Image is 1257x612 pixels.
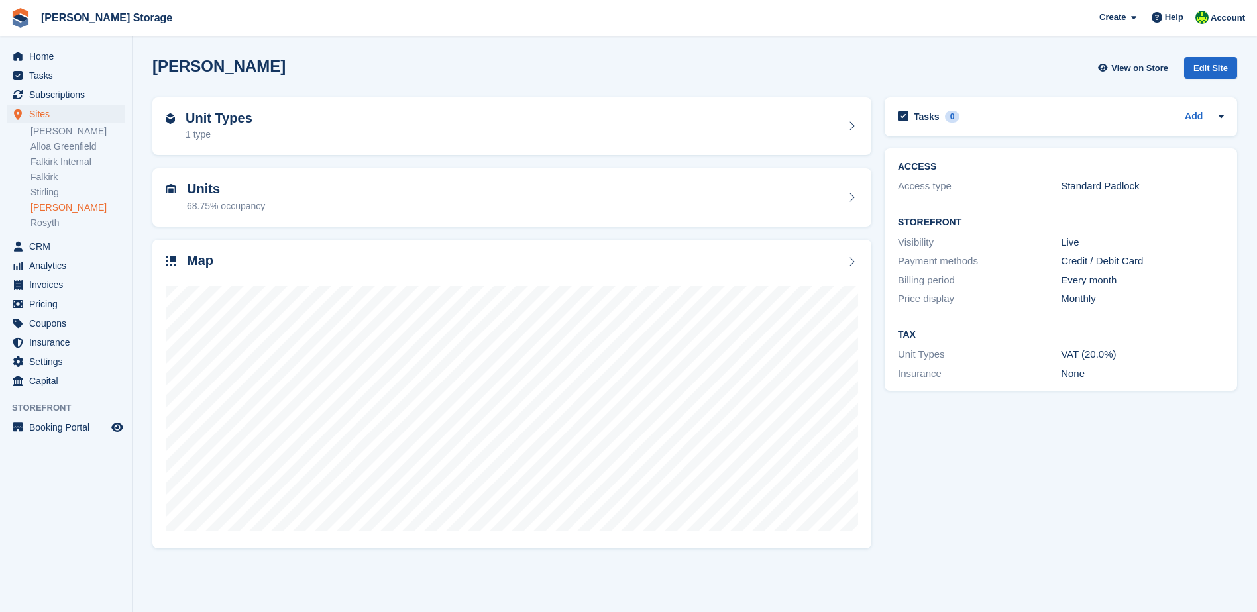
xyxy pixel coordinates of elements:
[1061,254,1224,269] div: Credit / Debit Card
[166,256,176,266] img: map-icn-33ee37083ee616e46c38cad1a60f524a97daa1e2b2c8c0bc3eb3415660979fc1.svg
[1165,11,1183,24] span: Help
[7,66,125,85] a: menu
[1185,109,1203,125] a: Add
[7,105,125,123] a: menu
[30,186,125,199] a: Stirling
[1111,62,1168,75] span: View on Store
[166,113,175,124] img: unit-type-icn-2b2737a686de81e16bb02015468b77c625bbabd49415b5ef34ead5e3b44a266d.svg
[898,330,1224,340] h2: Tax
[1195,11,1209,24] img: Claire Wilson
[7,333,125,352] a: menu
[1061,235,1224,250] div: Live
[898,291,1061,307] div: Price display
[166,184,176,193] img: unit-icn-7be61d7bf1b0ce9d3e12c5938cc71ed9869f7b940bace4675aadf7bd6d80202e.svg
[187,199,265,213] div: 68.75% occupancy
[898,162,1224,172] h2: ACCESS
[29,237,109,256] span: CRM
[7,47,125,66] a: menu
[898,347,1061,362] div: Unit Types
[7,295,125,313] a: menu
[914,111,940,123] h2: Tasks
[29,85,109,104] span: Subscriptions
[30,140,125,153] a: Alloa Greenfield
[898,273,1061,288] div: Billing period
[7,418,125,436] a: menu
[12,401,132,415] span: Storefront
[29,418,109,436] span: Booking Portal
[30,171,125,183] a: Falkirk
[7,372,125,390] a: menu
[30,217,125,229] a: Rosyth
[1184,57,1237,79] div: Edit Site
[898,217,1224,228] h2: Storefront
[1184,57,1237,84] a: Edit Site
[29,105,109,123] span: Sites
[186,128,252,142] div: 1 type
[1096,57,1174,79] a: View on Store
[11,8,30,28] img: stora-icon-8386f47178a22dfd0bd8f6a31ec36ba5ce8667c1dd55bd0f319d3a0aa187defe.svg
[898,366,1061,382] div: Insurance
[29,295,109,313] span: Pricing
[187,253,213,268] h2: Map
[29,372,109,390] span: Capital
[109,419,125,435] a: Preview store
[29,66,109,85] span: Tasks
[29,276,109,294] span: Invoices
[1061,347,1224,362] div: VAT (20.0%)
[29,256,109,275] span: Analytics
[898,235,1061,250] div: Visibility
[1211,11,1245,25] span: Account
[30,125,125,138] a: [PERSON_NAME]
[30,201,125,214] a: [PERSON_NAME]
[1061,179,1224,194] div: Standard Padlock
[36,7,178,28] a: [PERSON_NAME] Storage
[7,85,125,104] a: menu
[152,240,871,549] a: Map
[7,256,125,275] a: menu
[7,352,125,371] a: menu
[7,237,125,256] a: menu
[898,254,1061,269] div: Payment methods
[29,333,109,352] span: Insurance
[7,276,125,294] a: menu
[1061,273,1224,288] div: Every month
[186,111,252,126] h2: Unit Types
[29,47,109,66] span: Home
[29,352,109,371] span: Settings
[152,57,286,75] h2: [PERSON_NAME]
[1061,291,1224,307] div: Monthly
[30,156,125,168] a: Falkirk Internal
[898,179,1061,194] div: Access type
[152,97,871,156] a: Unit Types 1 type
[152,168,871,227] a: Units 68.75% occupancy
[29,314,109,332] span: Coupons
[7,314,125,332] a: menu
[945,111,960,123] div: 0
[187,181,265,197] h2: Units
[1061,366,1224,382] div: None
[1099,11,1126,24] span: Create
